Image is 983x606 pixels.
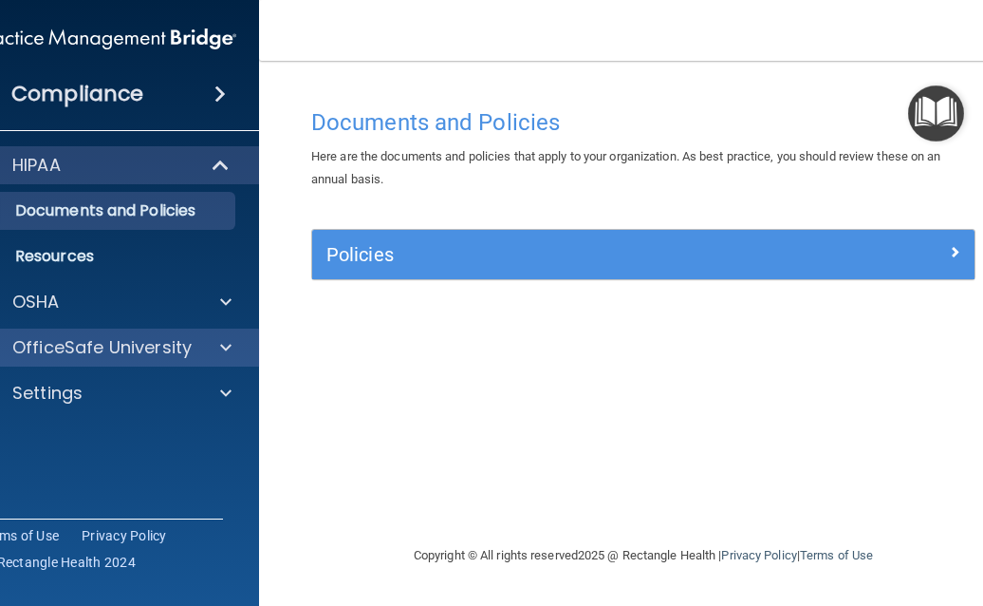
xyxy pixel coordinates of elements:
[908,85,964,142] button: Open Resource Center
[12,291,60,313] p: OSHA
[311,110,975,135] h4: Documents and Policies
[82,526,167,545] a: Privacy Policy
[11,81,143,107] h4: Compliance
[326,244,795,265] h5: Policies
[800,548,873,562] a: Terms of Use
[721,548,796,562] a: Privacy Policy
[12,154,61,177] p: HIPAA
[326,239,960,270] a: Policies
[311,149,941,186] span: Here are the documents and policies that apply to your organization. As best practice, you should...
[12,336,192,359] p: OfficeSafe University
[12,382,83,405] p: Settings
